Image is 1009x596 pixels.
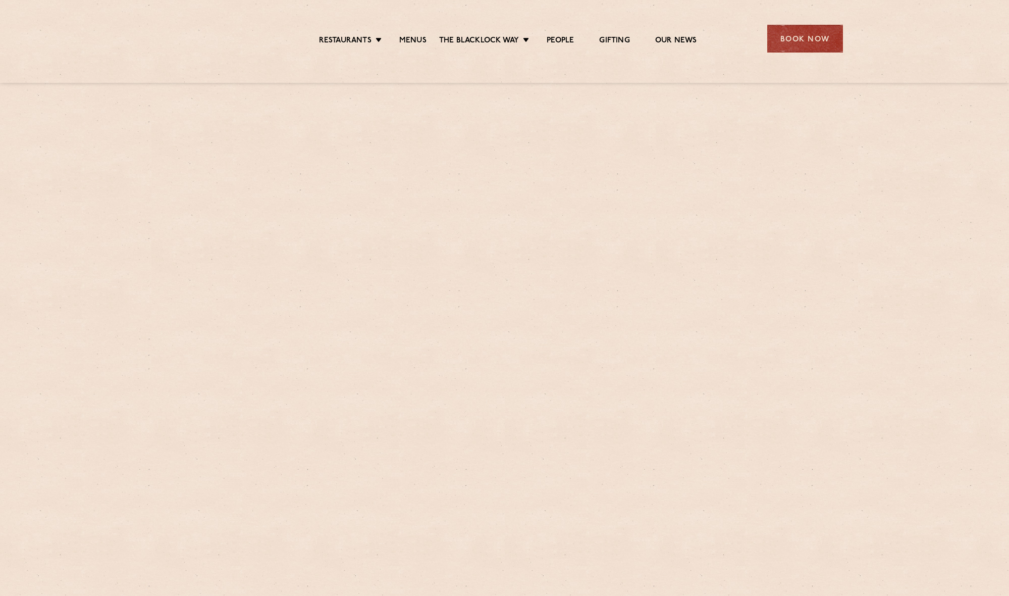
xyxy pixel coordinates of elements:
a: Our News [655,36,697,47]
a: People [547,36,574,47]
a: Gifting [599,36,629,47]
a: Menus [399,36,427,47]
a: Restaurants [319,36,371,47]
div: Book Now [767,25,843,53]
img: svg%3E [167,10,254,68]
a: The Blacklock Way [439,36,519,47]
